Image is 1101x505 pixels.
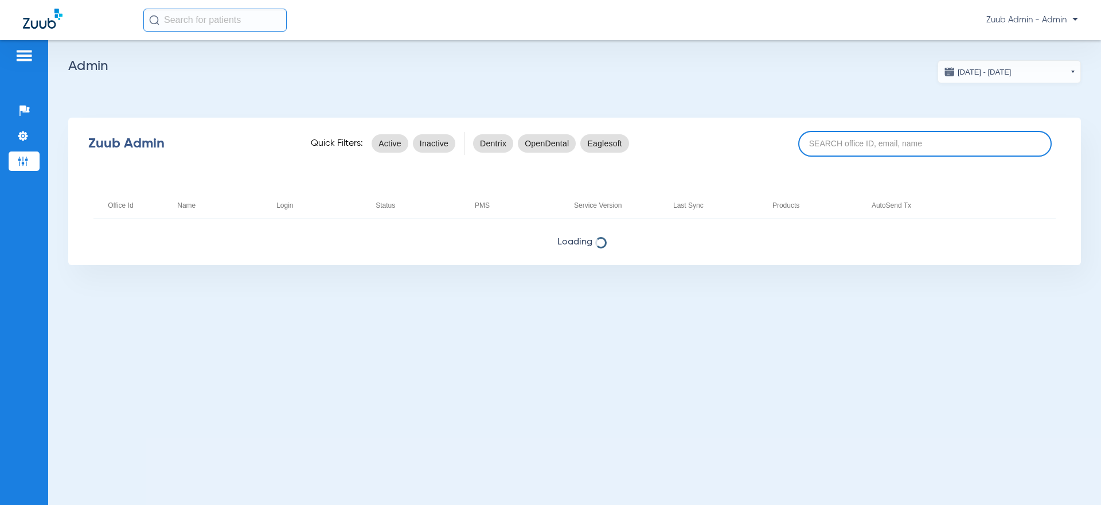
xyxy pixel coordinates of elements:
[944,66,955,77] img: date.svg
[149,15,159,25] img: Search Icon
[311,138,363,149] span: Quick Filters:
[574,199,622,212] div: Service Version
[378,138,401,149] span: Active
[23,9,63,29] img: Zuub Logo
[108,199,133,212] div: Office Id
[475,199,490,212] div: PMS
[480,138,506,149] span: Dentrix
[376,199,460,212] div: Status
[938,60,1081,83] button: [DATE] - [DATE]
[772,199,799,212] div: Products
[574,199,659,212] div: Service Version
[420,138,448,149] span: Inactive
[587,138,622,149] span: Eaglesoft
[525,138,569,149] span: OpenDental
[872,199,911,212] div: AutoSend Tx
[473,132,629,155] mat-chip-listbox: pms-filters
[276,199,293,212] div: Login
[68,236,1081,248] span: Loading
[177,199,262,212] div: Name
[108,199,163,212] div: Office Id
[772,199,857,212] div: Products
[673,199,758,212] div: Last Sync
[15,49,33,63] img: hamburger-icon
[1044,450,1101,505] iframe: Chat Widget
[68,60,1081,72] h2: Admin
[986,14,1078,26] span: Zuub Admin - Admin
[475,199,560,212] div: PMS
[872,199,956,212] div: AutoSend Tx
[143,9,287,32] input: Search for patients
[276,199,361,212] div: Login
[376,199,395,212] div: Status
[177,199,196,212] div: Name
[673,199,704,212] div: Last Sync
[88,138,291,149] div: Zuub Admin
[372,132,455,155] mat-chip-listbox: status-filters
[798,131,1052,157] input: SEARCH office ID, email, name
